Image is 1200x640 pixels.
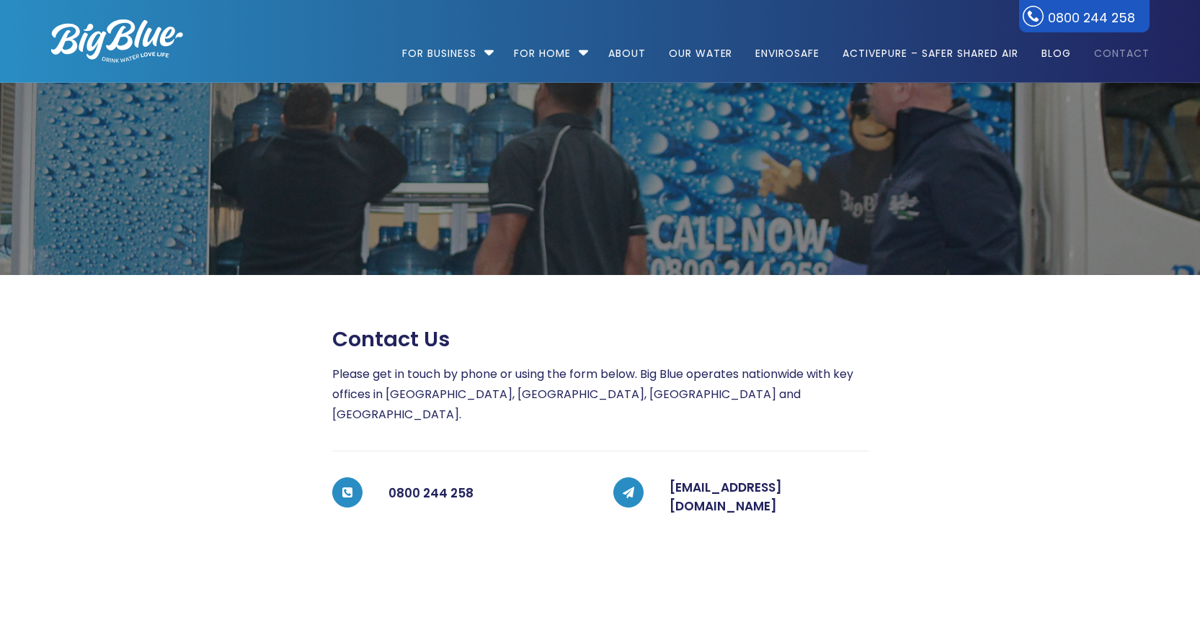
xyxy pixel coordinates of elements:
[332,364,868,425] p: Please get in touch by phone or using the form below. Big Blue operates nationwide with key offic...
[670,479,782,515] a: [EMAIL_ADDRESS][DOMAIN_NAME]
[51,19,183,63] img: logo
[332,327,450,352] span: Contact us
[388,479,587,508] h5: 0800 244 258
